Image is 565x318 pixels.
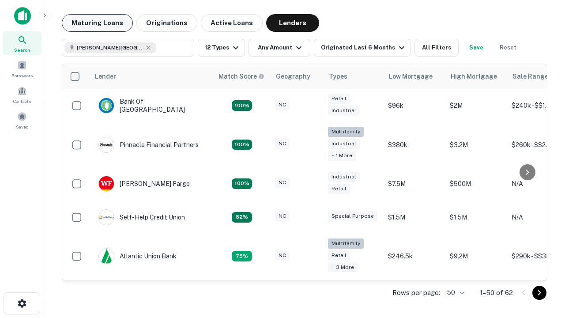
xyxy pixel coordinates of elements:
[384,167,445,201] td: $7.5M
[494,39,522,57] button: Reset
[14,46,30,53] span: Search
[11,72,33,79] span: Borrowers
[14,7,31,25] img: capitalize-icon.png
[328,106,360,116] div: Industrial
[414,39,459,57] button: All Filters
[328,211,377,221] div: Special Purpose
[328,250,350,261] div: Retail
[232,178,252,189] div: Matching Properties: 14, hasApolloMatch: undefined
[444,286,466,299] div: 50
[384,201,445,234] td: $1.5M
[275,250,290,261] div: NC
[389,71,433,82] div: Low Mortgage
[384,89,445,122] td: $96k
[99,249,114,264] img: picture
[328,172,360,182] div: Industrial
[213,64,271,89] th: Capitalize uses an advanced AI algorithm to match your search with the best lender. The match sco...
[232,140,252,150] div: Matching Properties: 24, hasApolloMatch: undefined
[98,176,190,192] div: [PERSON_NAME] Fargo
[16,123,29,130] span: Saved
[521,219,565,261] iframe: Chat Widget
[328,127,364,137] div: Multifamily
[99,137,114,152] img: picture
[90,64,213,89] th: Lender
[3,57,41,81] a: Borrowers
[201,14,263,32] button: Active Loans
[329,71,347,82] div: Types
[271,64,324,89] th: Geography
[462,39,490,57] button: Save your search to get updates of matches that match your search criteria.
[98,209,185,225] div: Self-help Credit Union
[198,39,245,57] button: 12 Types
[77,44,143,52] span: [PERSON_NAME][GEOGRAPHIC_DATA], [GEOGRAPHIC_DATA]
[275,100,290,110] div: NC
[275,211,290,221] div: NC
[445,201,507,234] td: $1.5M
[249,39,310,57] button: Any Amount
[99,176,114,191] img: picture
[99,210,114,225] img: picture
[275,178,290,188] div: NC
[480,288,513,298] p: 1–50 of 62
[99,98,114,113] img: picture
[232,251,252,261] div: Matching Properties: 10, hasApolloMatch: undefined
[324,64,384,89] th: Types
[392,288,440,298] p: Rows per page:
[321,42,407,53] div: Originated Last 6 Months
[328,151,356,161] div: + 1 more
[218,72,263,81] h6: Match Score
[328,238,364,249] div: Multifamily
[328,184,350,194] div: Retail
[266,14,319,32] button: Lenders
[384,122,445,167] td: $380k
[445,64,507,89] th: High Mortgage
[3,31,41,55] a: Search
[98,248,177,264] div: Atlantic Union Bank
[136,14,197,32] button: Originations
[276,71,310,82] div: Geography
[445,89,507,122] td: $2M
[445,234,507,279] td: $9.2M
[3,83,41,106] a: Contacts
[98,98,204,114] div: Bank Of [GEOGRAPHIC_DATA]
[384,234,445,279] td: $246.5k
[314,39,411,57] button: Originated Last 6 Months
[532,286,546,300] button: Go to next page
[451,71,497,82] div: High Mortgage
[62,14,133,32] button: Maturing Loans
[328,94,350,104] div: Retail
[328,262,358,273] div: + 3 more
[218,72,264,81] div: Capitalize uses an advanced AI algorithm to match your search with the best lender. The match sco...
[445,167,507,201] td: $500M
[98,137,199,153] div: Pinnacle Financial Partners
[384,64,445,89] th: Low Mortgage
[275,139,290,149] div: NC
[232,100,252,111] div: Matching Properties: 14, hasApolloMatch: undefined
[3,108,41,132] a: Saved
[445,122,507,167] td: $3.2M
[95,71,116,82] div: Lender
[328,139,360,149] div: Industrial
[512,71,548,82] div: Sale Range
[13,98,31,105] span: Contacts
[232,212,252,223] div: Matching Properties: 11, hasApolloMatch: undefined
